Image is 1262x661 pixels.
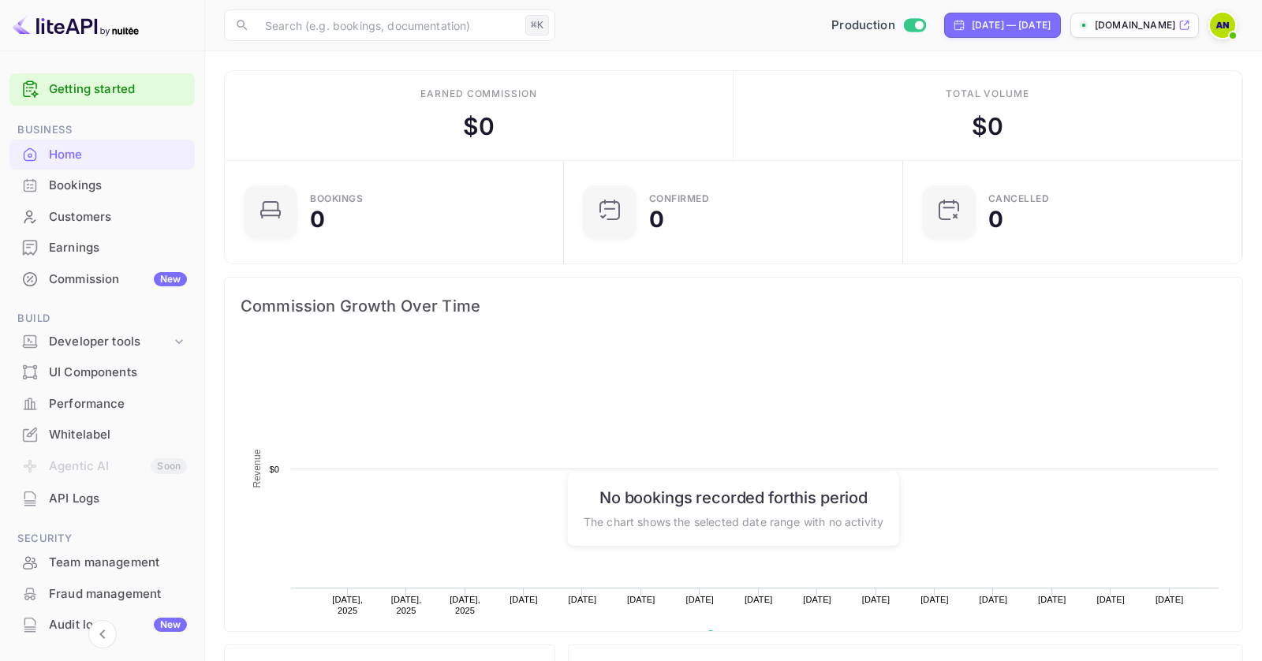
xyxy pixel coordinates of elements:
[9,484,195,514] div: API Logs
[9,610,195,640] div: Audit logsNew
[525,15,549,35] div: ⌘K
[310,194,363,204] div: Bookings
[569,595,597,604] text: [DATE]
[88,620,117,648] button: Collapse navigation
[745,595,773,604] text: [DATE]
[9,264,195,295] div: CommissionNew
[269,465,279,474] text: $0
[980,595,1008,604] text: [DATE]
[584,513,883,529] p: The chart shows the selected date range with no activity
[9,140,195,169] a: Home
[154,272,187,286] div: New
[49,208,187,226] div: Customers
[920,595,949,604] text: [DATE]
[9,484,195,513] a: API Logs
[9,389,195,420] div: Performance
[584,487,883,506] h6: No bookings recorded for this period
[9,170,195,200] a: Bookings
[649,208,664,230] div: 0
[9,202,195,231] a: Customers
[49,585,187,603] div: Fraud management
[627,595,655,604] text: [DATE]
[9,579,195,610] div: Fraud management
[463,109,495,144] div: $ 0
[9,420,195,450] div: Whitelabel
[649,194,710,204] div: Confirmed
[1096,595,1125,604] text: [DATE]
[685,595,714,604] text: [DATE]
[9,202,195,233] div: Customers
[9,579,195,608] a: Fraud management
[241,293,1227,319] span: Commission Growth Over Time
[9,233,195,262] a: Earnings
[49,426,187,444] div: Whitelabel
[49,146,187,164] div: Home
[9,233,195,263] div: Earnings
[310,208,325,230] div: 0
[420,87,537,101] div: Earned commission
[862,595,890,604] text: [DATE]
[49,364,187,382] div: UI Components
[825,17,932,35] div: Switch to Sandbox mode
[49,177,187,195] div: Bookings
[391,595,422,615] text: [DATE], 2025
[13,13,139,38] img: LiteAPI logo
[972,18,1051,32] div: [DATE] — [DATE]
[988,194,1050,204] div: CANCELLED
[1210,13,1235,38] img: Abdelrahman Nasef
[9,547,195,578] div: Team management
[9,73,195,106] div: Getting started
[49,80,187,99] a: Getting started
[49,616,187,634] div: Audit logs
[721,630,761,641] text: Revenue
[510,595,538,604] text: [DATE]
[154,618,187,632] div: New
[49,490,187,508] div: API Logs
[9,420,195,449] a: Whitelabel
[9,547,195,577] a: Team management
[831,17,895,35] span: Production
[49,554,187,572] div: Team management
[1156,595,1184,604] text: [DATE]
[49,333,171,351] div: Developer tools
[9,610,195,639] a: Audit logsNew
[803,595,831,604] text: [DATE]
[49,239,187,257] div: Earnings
[9,357,195,387] a: UI Components
[9,530,195,547] span: Security
[252,449,263,487] text: Revenue
[9,140,195,170] div: Home
[9,328,195,356] div: Developer tools
[9,170,195,201] div: Bookings
[1038,595,1066,604] text: [DATE]
[988,208,1003,230] div: 0
[9,389,195,418] a: Performance
[450,595,480,615] text: [DATE], 2025
[972,109,1003,144] div: $ 0
[946,87,1030,101] div: Total volume
[332,595,363,615] text: [DATE], 2025
[1095,18,1175,32] p: [DOMAIN_NAME]
[9,357,195,388] div: UI Components
[9,310,195,327] span: Build
[49,395,187,413] div: Performance
[49,271,187,289] div: Commission
[9,121,195,139] span: Business
[256,9,519,41] input: Search (e.g. bookings, documentation)
[9,264,195,293] a: CommissionNew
